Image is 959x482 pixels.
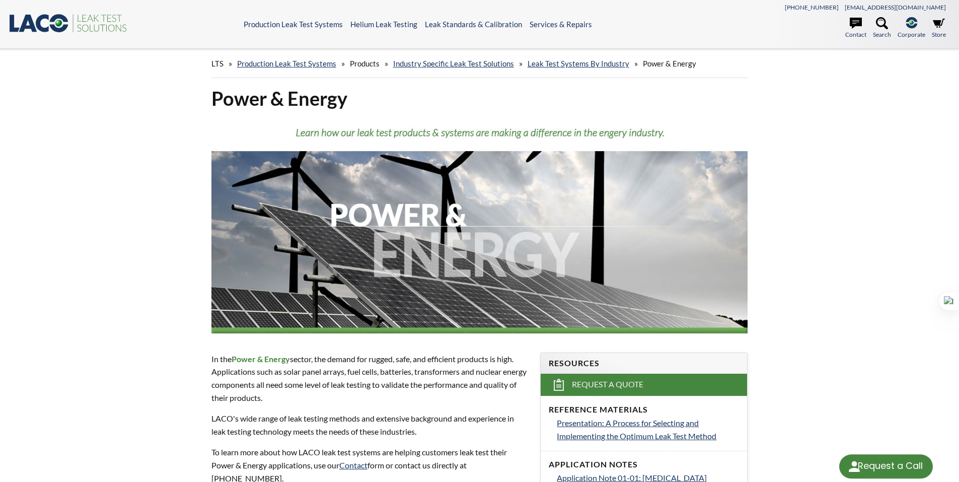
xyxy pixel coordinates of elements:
[350,20,417,29] a: Helium Leak Testing
[932,17,946,39] a: Store
[873,17,891,39] a: Search
[237,59,336,68] a: Production Leak Test Systems
[785,4,839,11] a: [PHONE_NUMBER]
[211,49,748,78] div: » » » » »
[211,119,748,333] img: Power & Energy header
[211,59,224,68] span: LTS
[846,458,862,474] img: round button
[350,59,380,68] span: Products
[211,353,529,404] p: In the sector, the demand for rugged, safe, and efficient products is high. Applications such as ...
[339,460,367,470] a: Contact
[845,4,946,11] a: [EMAIL_ADDRESS][DOMAIN_NAME]
[572,379,643,390] span: Request a Quote
[845,17,866,39] a: Contact
[211,412,529,438] p: LACO's wide range of leak testing methods and extensive background and experience in leak testing...
[425,20,522,29] a: Leak Standards & Calibration
[528,59,629,68] a: Leak Test Systems by Industry
[530,20,592,29] a: Services & Repairs
[643,59,696,68] span: Power & Energy
[898,30,925,39] span: Corporate
[541,374,747,396] a: Request a Quote
[549,358,739,369] h4: Resources
[211,86,748,111] h1: Power & Energy
[549,404,739,415] h4: Reference Materials
[232,354,290,364] strong: Power & Energy
[549,459,739,470] h4: Application Notes
[393,59,514,68] a: Industry Specific Leak Test Solutions
[557,418,716,441] span: Presentation: A Process for Selecting and Implementing the Optimum Leak Test Method
[839,454,933,478] div: Request a Call
[858,454,923,477] div: Request a Call
[557,417,739,442] a: Presentation: A Process for Selecting and Implementing the Optimum Leak Test Method
[244,20,343,29] a: Production Leak Test Systems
